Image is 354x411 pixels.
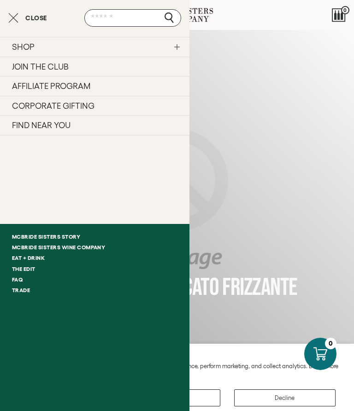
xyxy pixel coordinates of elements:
[234,389,336,406] button: Decline
[341,6,349,14] span: 0
[222,272,297,302] span: FRIZZANTé
[25,15,47,21] span: Close
[8,12,47,23] button: Close cart
[325,338,336,349] div: 0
